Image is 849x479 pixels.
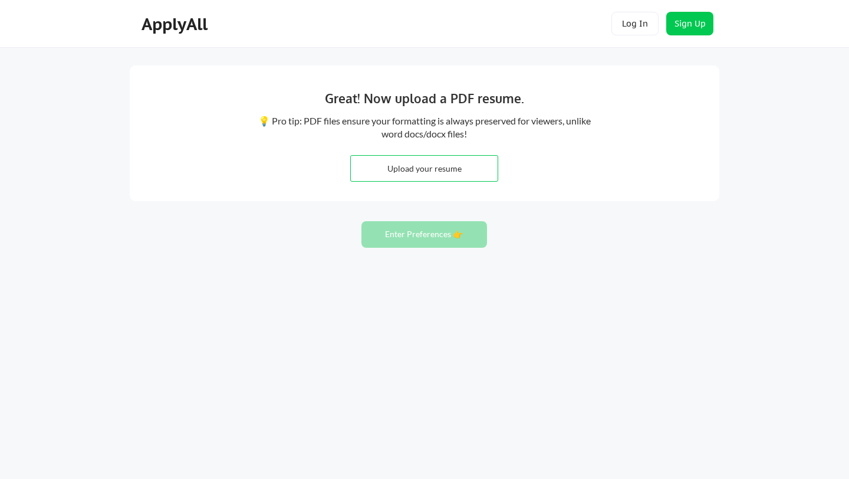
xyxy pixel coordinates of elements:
button: Log In [611,12,659,35]
button: Enter Preferences 👉 [361,221,487,248]
div: ApplyAll [141,14,211,34]
button: Sign Up [666,12,713,35]
div: 💡 Pro tip: PDF files ensure your formatting is always preserved for viewers, unlike word docs/doc... [256,114,592,141]
div: Great! Now upload a PDF resume. [245,89,604,108]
